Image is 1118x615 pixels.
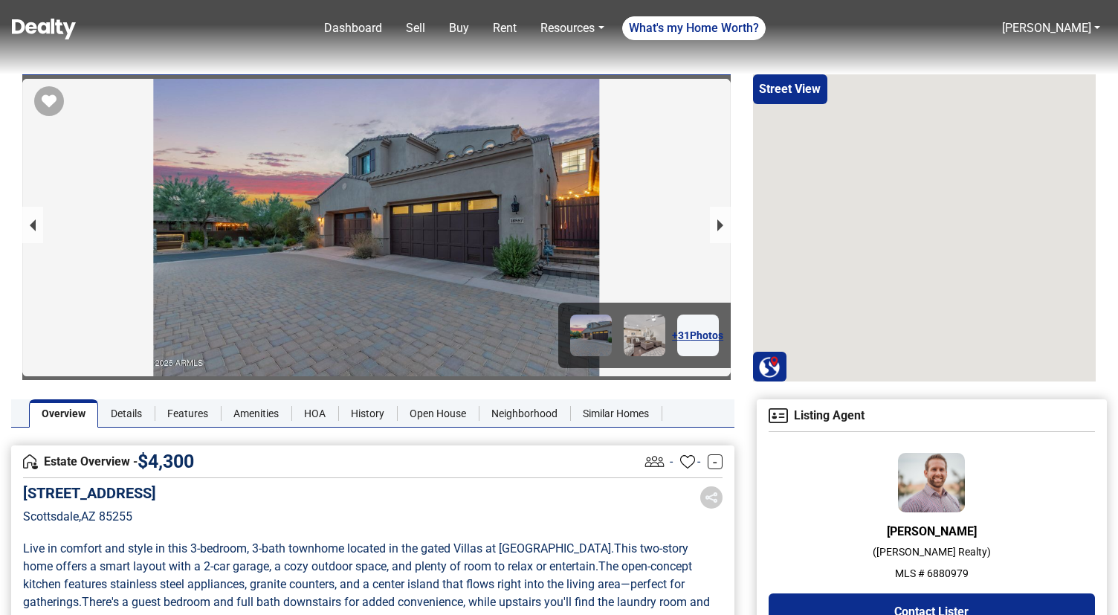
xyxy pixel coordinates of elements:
[624,315,665,356] img: Image
[769,524,1095,538] h6: [PERSON_NAME]
[221,399,291,428] a: Amenities
[23,541,691,573] span: This two-story home offers a smart layout with a 2-car garage, a cozy outdoor space, and plenty o...
[12,19,76,39] img: Dealty - Buy, Sell & Rent Homes
[534,13,610,43] a: Resources
[397,399,479,428] a: Open House
[769,408,788,423] img: Agent
[23,559,695,609] span: The open-concept kitchen features stainless steel appliances, granite counters, and a center isla...
[155,399,221,428] a: Features
[23,541,614,556] span: Live in comfort and style in this 3-bedroom, 3-bath townhome located in the gated Villas at [GEOG...
[291,399,338,428] a: HOA
[996,13,1106,43] a: [PERSON_NAME]
[769,408,1095,423] h4: Listing Agent
[769,566,1095,582] p: MLS # 6880979
[622,16,766,40] a: What's my Home Worth?
[318,13,388,43] a: Dashboard
[22,207,43,243] button: previous slide / item
[443,13,475,43] a: Buy
[769,544,1095,560] p: ( [PERSON_NAME] Realty )
[487,13,523,43] a: Rent
[1002,21,1091,35] a: [PERSON_NAME]
[23,484,156,502] h5: [STREET_ADDRESS]
[670,453,673,471] span: -
[138,456,194,468] span: $ 4,300
[98,399,155,428] a: Details
[23,454,38,469] img: Overview
[753,74,827,104] button: Street View
[710,207,731,243] button: next slide / item
[697,453,700,471] span: -
[23,454,642,469] h4: Estate Overview -
[570,399,662,428] a: Similar Homes
[680,454,695,469] img: Favourites
[708,454,723,469] a: -
[677,315,719,356] a: +31Photos
[29,399,98,428] a: Overview
[338,399,397,428] a: History
[570,315,612,356] img: Image
[642,448,668,474] img: Listing View
[23,508,156,526] p: Scottsdale , AZ 85255
[479,399,570,428] a: Neighborhood
[400,13,431,43] a: Sell
[758,355,781,378] img: Search Homes at Dealty
[898,453,965,512] img: Agent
